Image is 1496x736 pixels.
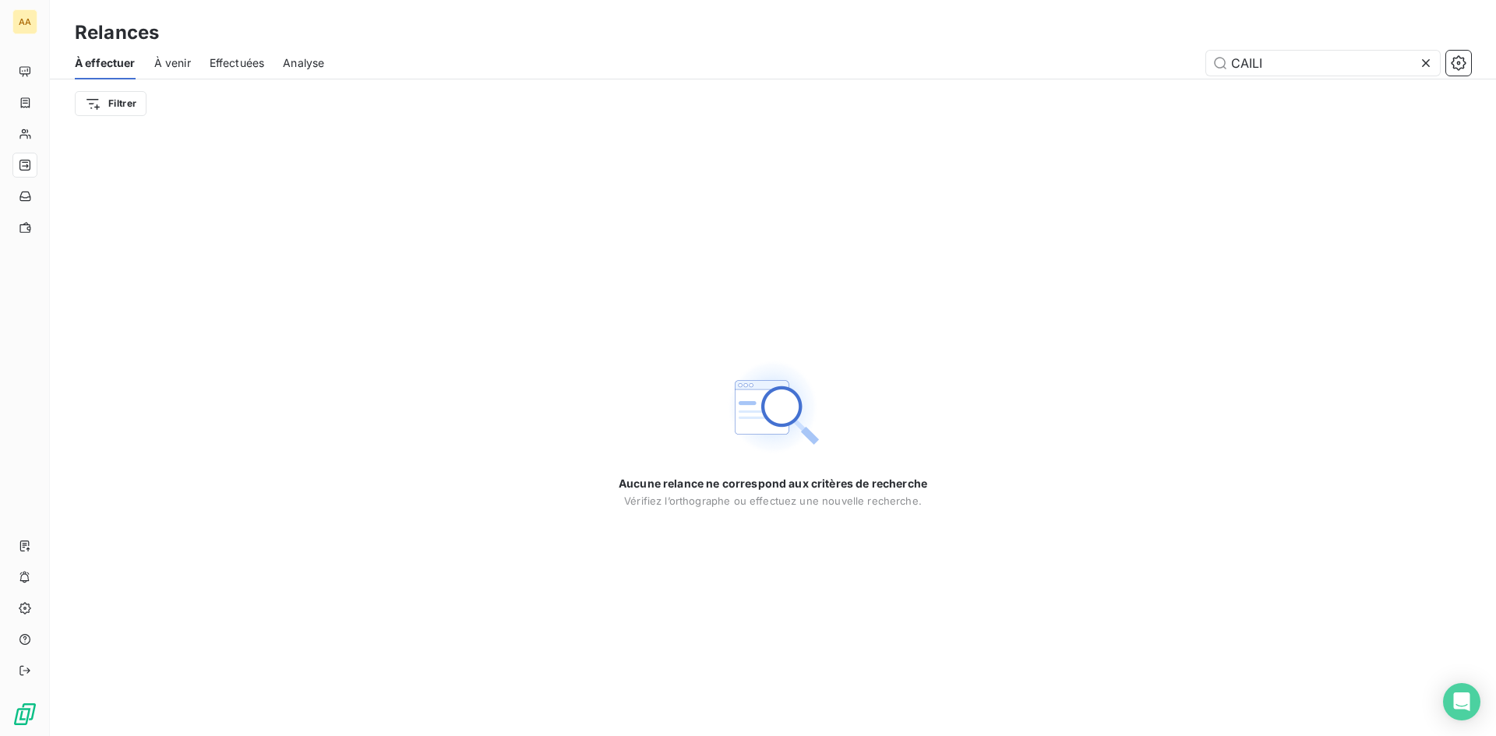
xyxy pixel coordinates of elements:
[75,55,136,71] span: À effectuer
[12,702,37,727] img: Logo LeanPay
[210,55,265,71] span: Effectuées
[283,55,324,71] span: Analyse
[154,55,191,71] span: À venir
[75,19,159,47] h3: Relances
[723,357,823,457] img: Empty state
[1443,683,1480,720] div: Open Intercom Messenger
[1206,51,1440,76] input: Rechercher
[12,9,37,34] div: AA
[75,91,146,116] button: Filtrer
[619,476,927,491] span: Aucune relance ne correspond aux critères de recherche
[624,495,922,507] span: Vérifiez l’orthographe ou effectuez une nouvelle recherche.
